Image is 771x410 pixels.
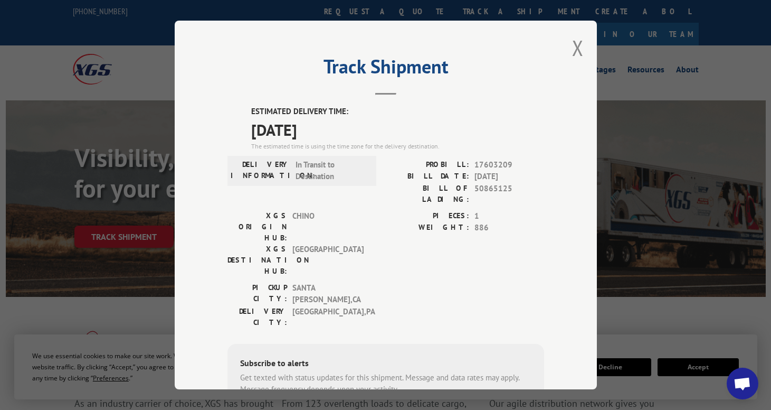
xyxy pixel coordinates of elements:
h2: Track Shipment [227,59,544,79]
label: XGS ORIGIN HUB: [227,210,287,243]
span: [GEOGRAPHIC_DATA] , PA [292,305,364,328]
span: 17603209 [474,159,544,171]
label: DELIVERY INFORMATION: [231,159,290,182]
label: BILL OF LADING: [386,182,469,204]
label: PROBILL: [386,159,469,171]
span: In Transit to Destination [296,159,367,182]
div: Open chat [727,368,758,399]
label: ESTIMATED DELIVERY TIME: [251,106,544,118]
label: BILL DATE: [386,171,469,183]
span: CHINO [292,210,364,243]
span: [DATE] [251,117,544,141]
div: The estimated time is using the time zone for the delivery destination. [251,141,544,151]
label: DELIVERY CITY: [227,305,287,328]
div: Subscribe to alerts [240,356,531,371]
label: WEIGHT: [386,222,469,234]
label: PICKUP CITY: [227,282,287,305]
span: [GEOGRAPHIC_DATA] [292,243,364,276]
label: PIECES: [386,210,469,222]
div: Get texted with status updates for this shipment. Message and data rates may apply. Message frequ... [240,371,531,395]
span: 886 [474,222,544,234]
span: [DATE] [474,171,544,183]
span: 1 [474,210,544,222]
label: XGS DESTINATION HUB: [227,243,287,276]
button: Close modal [572,34,584,62]
span: SANTA [PERSON_NAME] , CA [292,282,364,305]
span: 50865125 [474,182,544,204]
